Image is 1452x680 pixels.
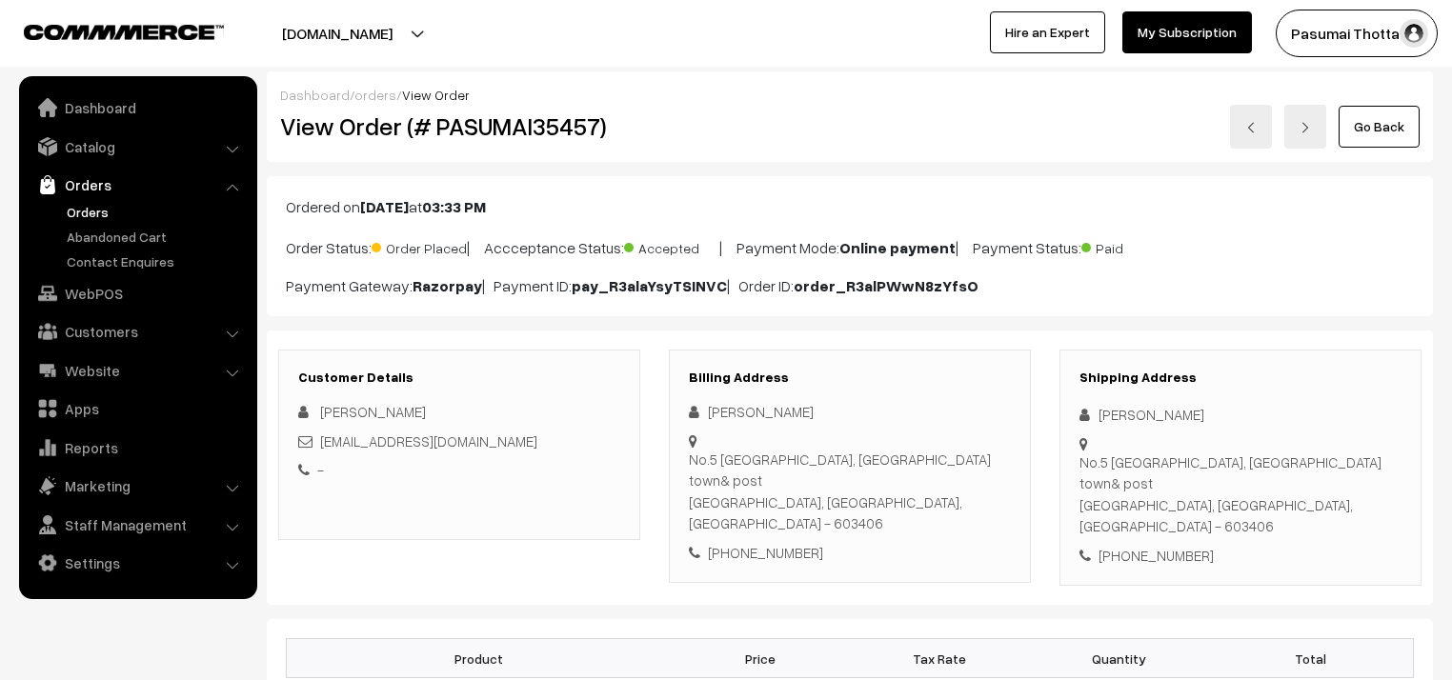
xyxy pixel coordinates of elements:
img: COMMMERCE [24,25,224,39]
button: [DOMAIN_NAME] [215,10,459,57]
div: [PHONE_NUMBER] [689,542,1011,564]
img: user [1400,19,1428,48]
a: Settings [24,546,251,580]
h3: Shipping Address [1079,370,1402,386]
th: Quantity [1029,639,1208,678]
div: [PERSON_NAME] [1079,404,1402,426]
div: No.5 [GEOGRAPHIC_DATA], [GEOGRAPHIC_DATA] town& post [GEOGRAPHIC_DATA], [GEOGRAPHIC_DATA], [GEOGR... [689,449,1011,534]
a: COMMMERCE [24,19,191,42]
p: Ordered on at [286,195,1414,218]
th: Product [287,639,671,678]
a: Catalog [24,130,251,164]
a: Abandoned Cart [62,227,251,247]
button: Pasumai Thotta… [1276,10,1438,57]
a: Orders [62,202,251,222]
p: Payment Gateway: | Payment ID: | Order ID: [286,274,1414,297]
h3: Customer Details [298,370,620,386]
p: Order Status: | Accceptance Status: | Payment Mode: | Payment Status: [286,233,1414,259]
a: Dashboard [24,90,251,125]
h3: Billing Address [689,370,1011,386]
a: Contact Enquires [62,251,251,271]
span: Accepted [624,233,719,258]
b: 03:33 PM [422,197,486,216]
th: Tax Rate [850,639,1029,678]
b: Online payment [839,238,956,257]
a: Website [24,353,251,388]
span: View Order [402,87,470,103]
a: Staff Management [24,508,251,542]
h2: View Order (# PASUMAI35457) [280,111,641,141]
b: order_R3alPWwN8zYfsO [794,276,978,295]
span: [PERSON_NAME] [320,403,426,420]
b: Razorpay [413,276,482,295]
a: Hire an Expert [990,11,1105,53]
div: - [298,459,620,481]
b: [DATE] [360,197,409,216]
a: Orders [24,168,251,202]
a: Go Back [1339,106,1420,148]
span: Order Placed [372,233,467,258]
div: No.5 [GEOGRAPHIC_DATA], [GEOGRAPHIC_DATA] town& post [GEOGRAPHIC_DATA], [GEOGRAPHIC_DATA], [GEOGR... [1079,451,1402,537]
div: [PERSON_NAME] [689,401,1011,423]
a: Customers [24,314,251,349]
span: Paid [1081,233,1177,258]
a: Marketing [24,469,251,503]
b: pay_R3alaYsyTSINVC [572,276,727,295]
a: [EMAIL_ADDRESS][DOMAIN_NAME] [320,432,537,450]
a: Apps [24,391,251,426]
a: WebPOS [24,276,251,310]
a: orders [354,87,396,103]
a: Reports [24,430,251,465]
img: right-arrow.png [1300,122,1311,133]
th: Total [1208,639,1413,678]
th: Price [671,639,850,678]
div: [PHONE_NUMBER] [1079,545,1402,567]
img: left-arrow.png [1245,122,1257,133]
a: Dashboard [280,87,350,103]
a: My Subscription [1122,11,1252,53]
div: / / [280,85,1420,105]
